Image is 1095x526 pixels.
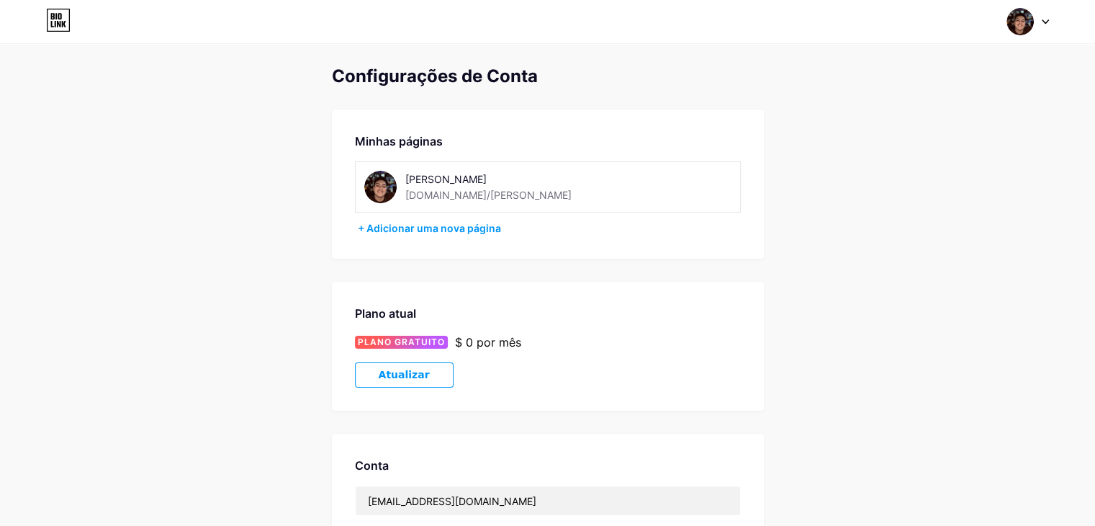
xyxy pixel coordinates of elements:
[358,336,445,347] font: PLANO GRATUITO
[355,306,416,321] font: Plano atual
[355,362,454,388] button: Atualizar
[358,222,501,234] font: + Adicionar uma nova página
[332,66,538,86] font: Configurações de Conta
[379,369,430,380] font: Atualizar
[405,189,572,201] font: [DOMAIN_NAME]/[PERSON_NAME]
[455,335,521,349] font: $ 0 por mês
[356,486,740,515] input: E-mail
[1006,8,1034,35] img: antonini
[405,173,487,185] font: [PERSON_NAME]
[364,171,397,203] img: antonini
[355,134,443,148] font: Minhas páginas
[355,458,389,473] font: Conta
